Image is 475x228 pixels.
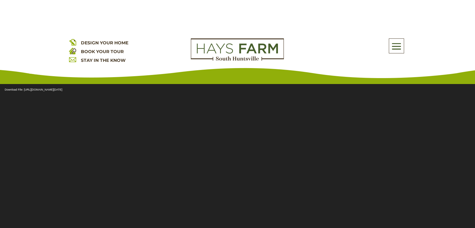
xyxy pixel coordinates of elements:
[81,40,128,46] a: DESIGN YOUR HOME
[81,49,124,54] a: BOOK YOUR TOUR
[191,38,284,61] img: Logo
[69,38,76,46] img: design your home
[81,57,126,63] a: STAY IN THE KNOW
[69,47,76,54] img: book your home tour
[191,57,284,62] a: hays farm homes huntsville development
